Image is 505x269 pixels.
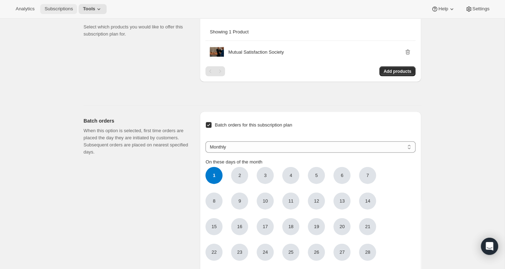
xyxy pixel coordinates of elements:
span: Subscriptions [44,6,73,12]
span: Tools [83,6,95,12]
span: Batch orders for this subscription plan [215,122,292,128]
span: 11 [288,198,293,205]
button: Tools [79,4,107,14]
span: 22 [211,249,216,256]
span: 5 [315,172,318,179]
button: Subscriptions [40,4,77,14]
span: 26 [314,249,319,256]
p: Select which products you would like to offer this subscription plan for. [84,23,188,38]
span: 9 [238,198,241,205]
span: 16 [237,223,242,230]
span: Settings [472,6,489,12]
span: 25 [288,249,293,256]
span: Analytics [16,6,34,12]
p: When this option is selected, first time orders are placed the day they are initiated by customer... [84,127,188,156]
span: 15 [211,223,216,230]
span: 18 [288,223,293,230]
span: 24 [263,249,268,256]
span: 13 [339,198,344,205]
span: 14 [365,198,370,205]
span: Showing 1 Product [210,29,248,34]
span: 27 [339,249,344,256]
button: Add products [379,66,415,76]
span: 4 [290,172,292,179]
span: 23 [237,249,242,256]
span: Help [438,6,448,12]
span: On these days of the month [205,159,262,165]
span: 17 [263,223,268,230]
span: 6 [341,172,343,179]
span: 10 [263,198,268,205]
span: 1 [205,167,222,184]
button: Analytics [11,4,39,14]
div: Open Intercom Messenger [481,238,498,255]
button: Help [427,4,459,14]
button: Settings [461,4,494,14]
span: 2 [238,172,241,179]
h2: Batch orders [84,117,188,124]
span: 12 [314,198,319,205]
span: Add products [383,69,411,74]
span: 28 [365,249,370,256]
p: Mutual Satisfaction Society [228,49,284,56]
nav: Pagination [205,66,225,76]
span: 20 [339,223,344,230]
span: 19 [314,223,319,230]
span: 8 [213,198,215,205]
span: 7 [366,172,369,179]
span: 3 [264,172,267,179]
span: 21 [365,223,370,230]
